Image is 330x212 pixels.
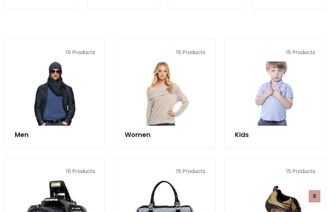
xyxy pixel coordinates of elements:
[235,168,315,175] p: 15 Products
[235,49,315,56] p: 15 Products
[15,168,95,175] p: 15 Products
[125,131,205,139] h5: Women
[15,49,95,56] p: 15 Products
[125,168,205,175] p: 15 Products
[15,131,95,139] h5: Men
[125,49,205,56] p: 15 Products
[235,131,315,139] h5: Kids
